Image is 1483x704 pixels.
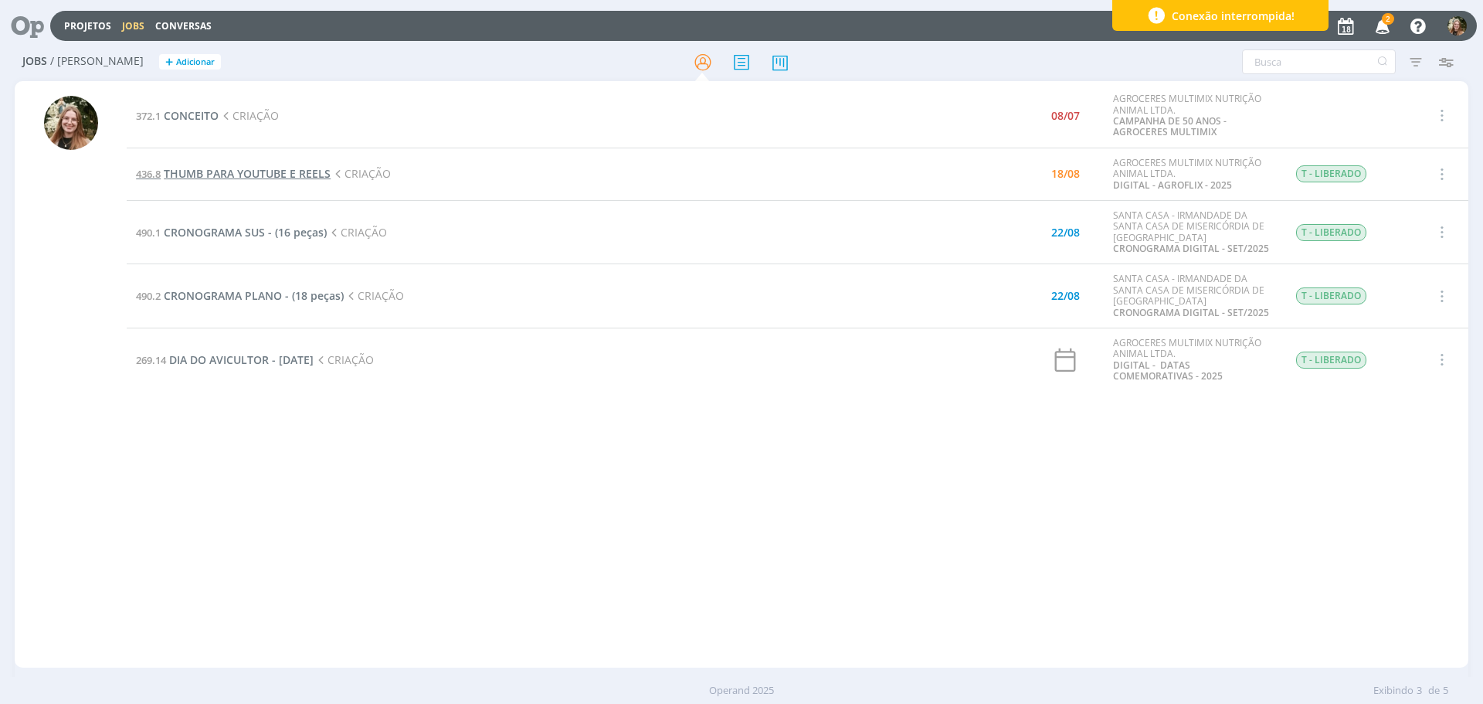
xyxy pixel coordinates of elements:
[176,57,215,67] span: Adicionar
[1113,359,1223,383] a: DIGITAL - DATAS COMEMORATIVAS - 2025
[1051,227,1080,238] div: 22/08
[1447,12,1468,39] button: L
[219,108,279,123] span: CRIAÇÃO
[136,108,219,123] a: 372.1CONCEITO
[64,19,111,32] a: Projetos
[136,288,344,303] a: 490.2CRONOGRAMA PLANO - (18 peças)
[1051,168,1080,179] div: 18/08
[1051,291,1080,301] div: 22/08
[59,20,116,32] button: Projetos
[314,352,374,367] span: CRIAÇÃO
[155,19,212,32] a: Conversas
[50,55,144,68] span: / [PERSON_NAME]
[122,19,144,32] a: Jobs
[1113,338,1272,383] div: AGROCERES MULTIMIX NUTRIÇÃO ANIMAL LTDA.
[164,288,344,303] span: CRONOGRAMA PLANO - (18 peças)
[1382,13,1394,25] span: 2
[136,352,314,367] a: 269.14DIA DO AVICULTOR - [DATE]
[136,109,161,123] span: 372.1
[1443,683,1448,699] span: 5
[1447,16,1467,36] img: L
[1428,683,1440,699] span: de
[1113,158,1272,191] div: AGROCERES MULTIMIX NUTRIÇÃO ANIMAL LTDA.
[1296,165,1366,182] span: T - LIBERADO
[1366,12,1397,40] button: 2
[165,54,173,70] span: +
[44,96,98,150] img: L
[1113,210,1272,255] div: SANTA CASA - IRMANDADE DA SANTA CASA DE MISERICÓRDIA DE [GEOGRAPHIC_DATA]
[136,226,161,240] span: 490.1
[22,55,47,68] span: Jobs
[136,166,331,181] a: 436.8THUMB PARA YOUTUBE E REELS
[164,108,219,123] span: CONCEITO
[1113,242,1269,255] a: CRONOGRAMA DIGITAL - SET/2025
[169,352,314,367] span: DIA DO AVICULTOR - [DATE]
[159,54,221,70] button: +Adicionar
[136,353,166,367] span: 269.14
[1113,94,1272,138] div: AGROCERES MULTIMIX NUTRIÇÃO ANIMAL LTDA.
[1113,114,1227,138] a: CAMPANHA DE 50 ANOS - AGROCERES MULTIMIX
[136,167,161,181] span: 436.8
[1296,287,1366,304] span: T - LIBERADO
[164,225,327,240] span: CRONOGRAMA SUS - (16 peças)
[1242,49,1396,74] input: Busca
[1373,683,1413,699] span: Exibindo
[1051,111,1080,121] div: 08/07
[1417,683,1422,699] span: 3
[164,166,331,181] span: THUMB PARA YOUTUBE E REELS
[1113,179,1232,192] a: DIGITAL - AGROFLIX - 2025
[327,225,387,240] span: CRIAÇÃO
[1113,274,1272,318] div: SANTA CASA - IRMANDADE DA SANTA CASA DE MISERICÓRDIA DE [GEOGRAPHIC_DATA]
[136,289,161,303] span: 490.2
[151,20,216,32] button: Conversas
[344,288,404,303] span: CRIAÇÃO
[136,225,327,240] a: 490.1CRONOGRAMA SUS - (16 peças)
[331,166,391,181] span: CRIAÇÃO
[117,20,149,32] button: Jobs
[1172,8,1295,24] span: Conexão interrompida!
[1296,352,1366,369] span: T - LIBERADO
[1296,224,1366,241] span: T - LIBERADO
[1113,306,1269,319] a: CRONOGRAMA DIGITAL - SET/2025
